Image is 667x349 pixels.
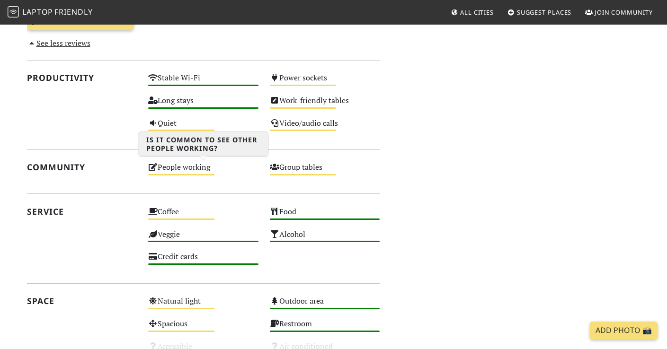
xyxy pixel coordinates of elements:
[142,94,264,116] div: Long stays
[517,8,572,17] span: Suggest Places
[142,116,264,139] div: Quiet
[264,71,386,94] div: Power sockets
[142,205,264,227] div: Coffee
[581,4,657,21] a: Join Community
[142,317,264,340] div: Spacious
[8,4,93,21] a: LaptopFriendly LaptopFriendly
[595,8,653,17] span: Join Community
[139,132,268,157] h3: Is it common to see other people working?
[142,71,264,94] div: Stable Wi-Fi
[142,227,264,250] div: Veggie
[264,160,386,183] div: Group tables
[27,162,137,172] h2: Community
[142,160,264,183] div: People working
[27,296,137,306] h2: Space
[264,294,386,317] div: Outdoor area
[504,4,576,21] a: Suggest Places
[264,94,386,116] div: Work-friendly tables
[54,7,92,17] span: Friendly
[590,322,658,340] a: Add Photo 📸
[264,227,386,250] div: Alcohol
[460,8,494,17] span: All Cities
[447,4,498,21] a: All Cities
[142,294,264,317] div: Natural light
[264,205,386,227] div: Food
[27,38,90,48] a: See less reviews
[264,116,386,139] div: Video/audio calls
[27,73,137,83] h2: Productivity
[22,7,53,17] span: Laptop
[142,250,264,272] div: Credit cards
[27,207,137,217] h2: Service
[8,6,19,17] img: LaptopFriendly
[264,317,386,340] div: Restroom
